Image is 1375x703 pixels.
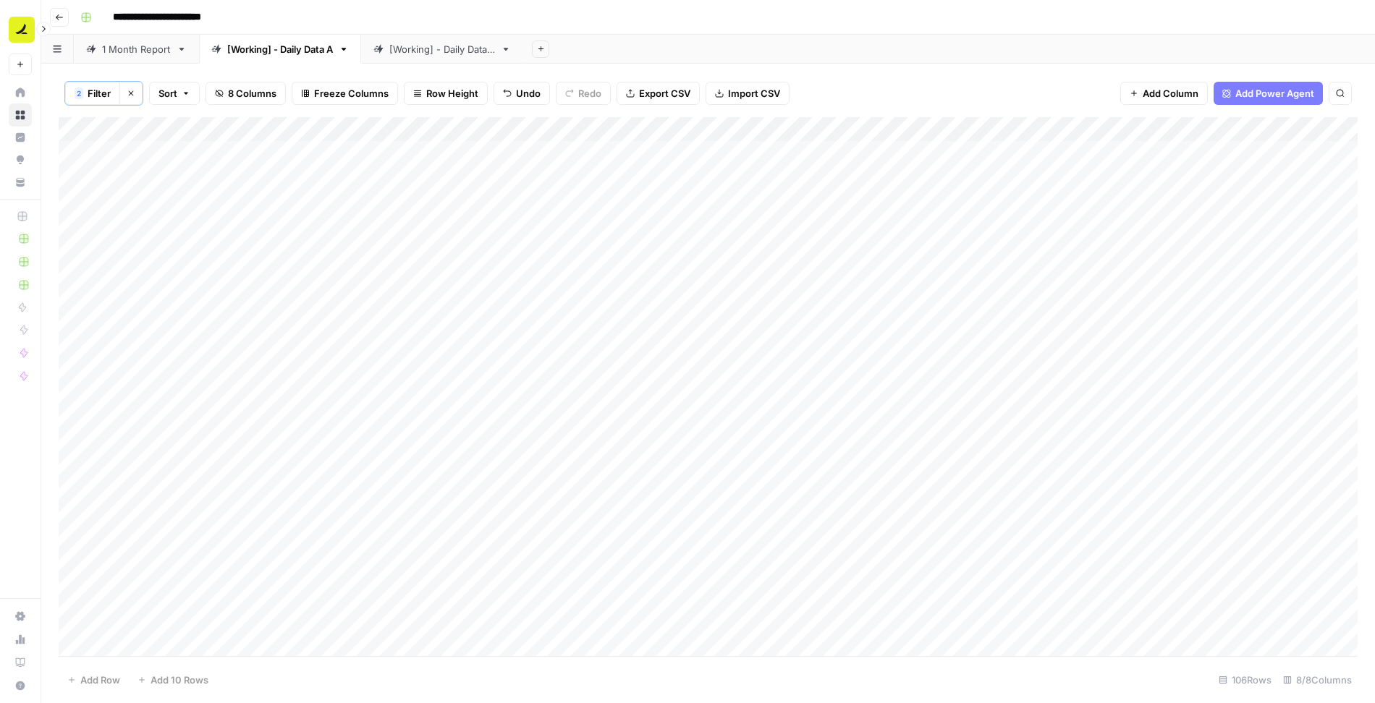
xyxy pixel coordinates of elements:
button: 8 Columns [206,82,286,105]
a: [Working] - Daily Data A [199,35,361,64]
button: Add Row [59,668,129,691]
span: Import CSV [728,86,780,101]
span: Add Power Agent [1235,86,1314,101]
span: Add Row [80,673,120,687]
img: Ramp Logo [9,17,35,43]
button: Export CSV [617,82,700,105]
a: Insights [9,126,32,149]
button: Freeze Columns [292,82,398,105]
span: Freeze Columns [314,86,389,101]
a: [Working] - Daily Data B [361,35,523,64]
span: Redo [578,86,601,101]
span: Export CSV [639,86,690,101]
button: Row Height [404,82,488,105]
div: 2 [75,88,83,99]
span: Add Column [1143,86,1198,101]
div: 106 Rows [1213,668,1277,691]
button: Redo [556,82,611,105]
button: Import CSV [706,82,790,105]
a: Opportunities [9,148,32,171]
a: Settings [9,605,32,628]
div: 1 Month Report [102,42,171,56]
span: 8 Columns [228,86,276,101]
span: Add 10 Rows [151,673,208,687]
a: Browse [9,103,32,127]
button: Help + Support [9,674,32,697]
div: [Working] - Daily Data B [389,42,495,56]
span: 2 [77,88,81,99]
div: 8/8 Columns [1277,668,1358,691]
div: [Working] - Daily Data A [227,42,333,56]
button: Add 10 Rows [129,668,217,691]
span: Filter [88,86,111,101]
button: Add Column [1120,82,1208,105]
button: Add Power Agent [1214,82,1323,105]
a: 1 Month Report [74,35,199,64]
a: Home [9,81,32,104]
button: Undo [494,82,550,105]
span: Row Height [426,86,478,101]
button: Workspace: Ramp [9,12,32,48]
span: Undo [516,86,541,101]
a: Your Data [9,171,32,194]
a: Learning Hub [9,651,32,674]
button: Sort [149,82,200,105]
button: 2Filter [65,82,119,105]
span: Sort [158,86,177,101]
a: Usage [9,628,32,651]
